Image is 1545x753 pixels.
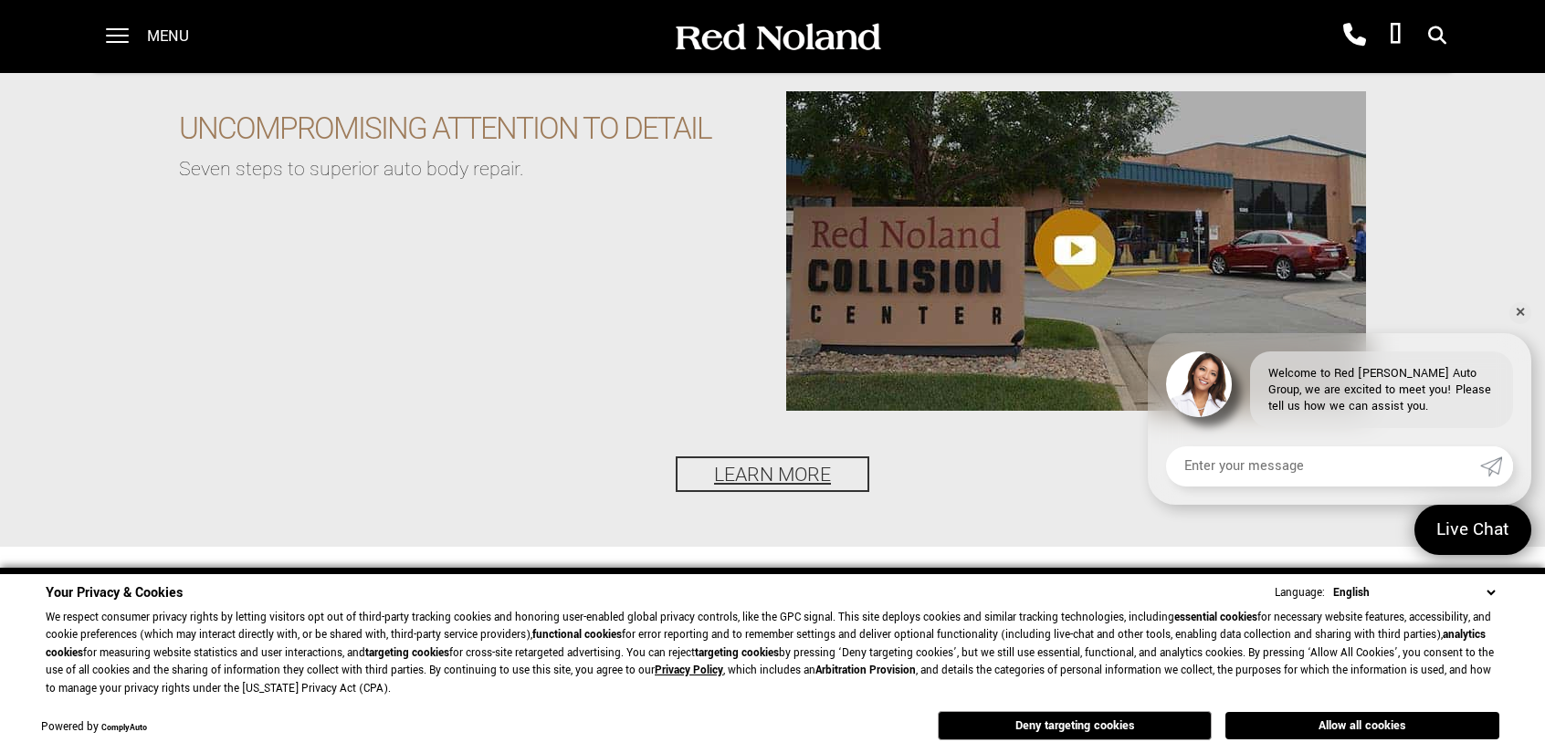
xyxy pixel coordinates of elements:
h3: Uncompromising attention to detail [179,110,731,148]
button: Allow all cookies [1225,712,1499,739]
img: Red Noland Auto Group [672,21,882,53]
span: Your Privacy & Cookies [46,583,183,602]
a: Privacy Policy [655,663,723,678]
a: Live Chat [1414,505,1531,555]
img: View collision center video [786,91,1366,411]
div: Language: [1275,587,1325,599]
p: Seven steps to superior auto body repair. [179,157,731,180]
div: Powered by [41,722,147,734]
strong: targeting cookies [695,645,779,661]
strong: analytics cookies [46,627,1486,661]
input: Enter your message [1166,446,1480,486]
div: Welcome to Red [PERSON_NAME] Auto Group, we are excited to meet you! Please tell us how we can as... [1250,351,1513,428]
select: Language Select [1329,583,1499,602]
p: We respect consumer privacy rights by letting visitors opt out of third-party tracking cookies an... [46,609,1499,698]
span: Live Chat [1427,518,1519,542]
a: Learn More [676,456,869,492]
img: Agent profile photo [1166,351,1232,417]
a: ComplyAuto [101,722,147,734]
strong: functional cookies [532,627,622,643]
strong: Arbitration Provision [815,663,916,678]
button: Deny targeting cookies [938,711,1212,740]
strong: essential cookies [1174,610,1257,625]
a: Submit [1480,446,1513,486]
strong: targeting cookies [365,645,449,661]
